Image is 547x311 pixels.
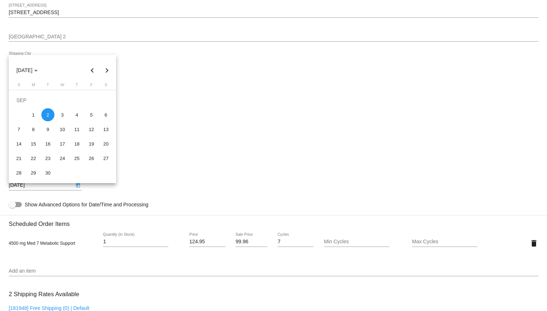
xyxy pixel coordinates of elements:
[70,152,83,165] div: 25
[26,83,41,90] th: Monday
[100,63,114,77] button: Next month
[85,152,98,165] div: 26
[70,83,84,90] th: Thursday
[41,123,54,136] div: 9
[55,122,70,136] td: September 10, 2025
[41,137,54,150] div: 16
[27,137,40,150] div: 15
[70,108,84,122] td: September 4, 2025
[99,136,113,151] td: September 20, 2025
[12,165,26,180] td: September 28, 2025
[16,67,38,73] span: [DATE]
[27,108,40,121] div: 1
[70,122,84,136] td: September 11, 2025
[27,123,40,136] div: 8
[85,63,100,77] button: Previous month
[41,151,55,165] td: September 23, 2025
[84,122,99,136] td: September 12, 2025
[41,152,54,165] div: 23
[12,83,26,90] th: Sunday
[41,166,54,179] div: 30
[41,136,55,151] td: September 16, 2025
[99,108,113,122] td: September 6, 2025
[70,136,84,151] td: September 18, 2025
[27,152,40,165] div: 22
[12,137,25,150] div: 14
[56,108,69,121] div: 3
[55,151,70,165] td: September 24, 2025
[99,122,113,136] td: September 13, 2025
[99,83,113,90] th: Saturday
[27,166,40,179] div: 29
[55,83,70,90] th: Wednesday
[55,136,70,151] td: September 17, 2025
[99,151,113,165] td: September 27, 2025
[70,108,83,121] div: 4
[99,137,112,150] div: 20
[99,152,112,165] div: 27
[99,123,112,136] div: 13
[26,165,41,180] td: September 29, 2025
[85,137,98,150] div: 19
[56,152,69,165] div: 24
[84,83,99,90] th: Friday
[56,137,69,150] div: 17
[12,122,26,136] td: September 7, 2025
[12,152,25,165] div: 21
[26,108,41,122] td: September 1, 2025
[55,108,70,122] td: September 3, 2025
[41,165,55,180] td: September 30, 2025
[70,123,83,136] div: 11
[26,151,41,165] td: September 22, 2025
[12,151,26,165] td: September 21, 2025
[41,122,55,136] td: September 9, 2025
[12,166,25,179] div: 28
[12,136,26,151] td: September 14, 2025
[70,151,84,165] td: September 25, 2025
[84,136,99,151] td: September 19, 2025
[26,136,41,151] td: September 15, 2025
[12,93,113,108] td: SEP
[12,123,25,136] div: 7
[99,108,112,121] div: 6
[85,108,98,121] div: 5
[85,123,98,136] div: 12
[41,108,54,121] div: 2
[84,108,99,122] td: September 5, 2025
[41,108,55,122] td: September 2, 2025
[56,123,69,136] div: 10
[11,63,44,77] button: Choose month and year
[84,151,99,165] td: September 26, 2025
[70,137,83,150] div: 18
[26,122,41,136] td: September 8, 2025
[41,83,55,90] th: Tuesday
